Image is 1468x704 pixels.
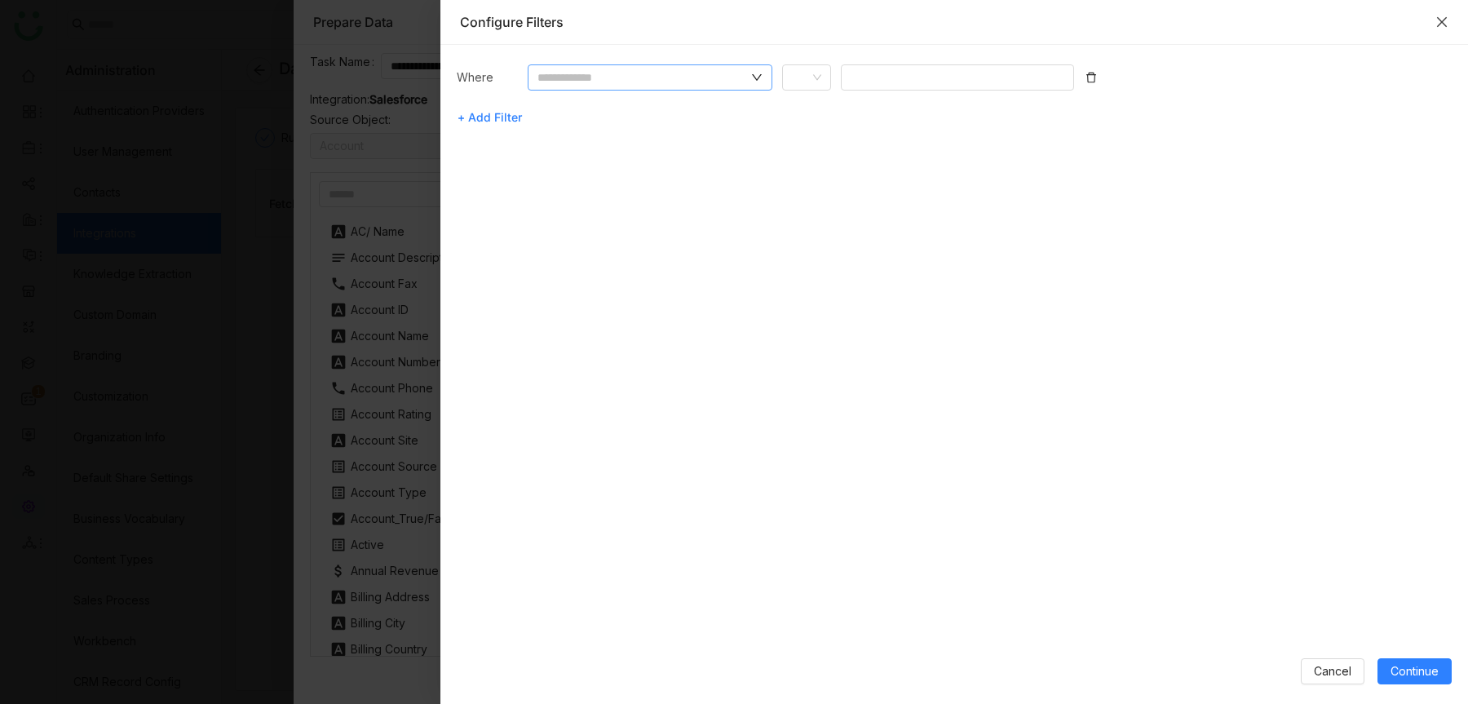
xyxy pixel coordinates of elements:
span: Continue [1391,662,1439,680]
div: Configure Filters [460,13,1427,31]
span: Cancel [1314,662,1351,680]
button: Close [1435,15,1448,29]
span: + Add Filter [458,104,522,131]
button: Cancel [1301,658,1364,684]
span: Where [457,70,493,84]
button: Continue [1377,658,1452,684]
